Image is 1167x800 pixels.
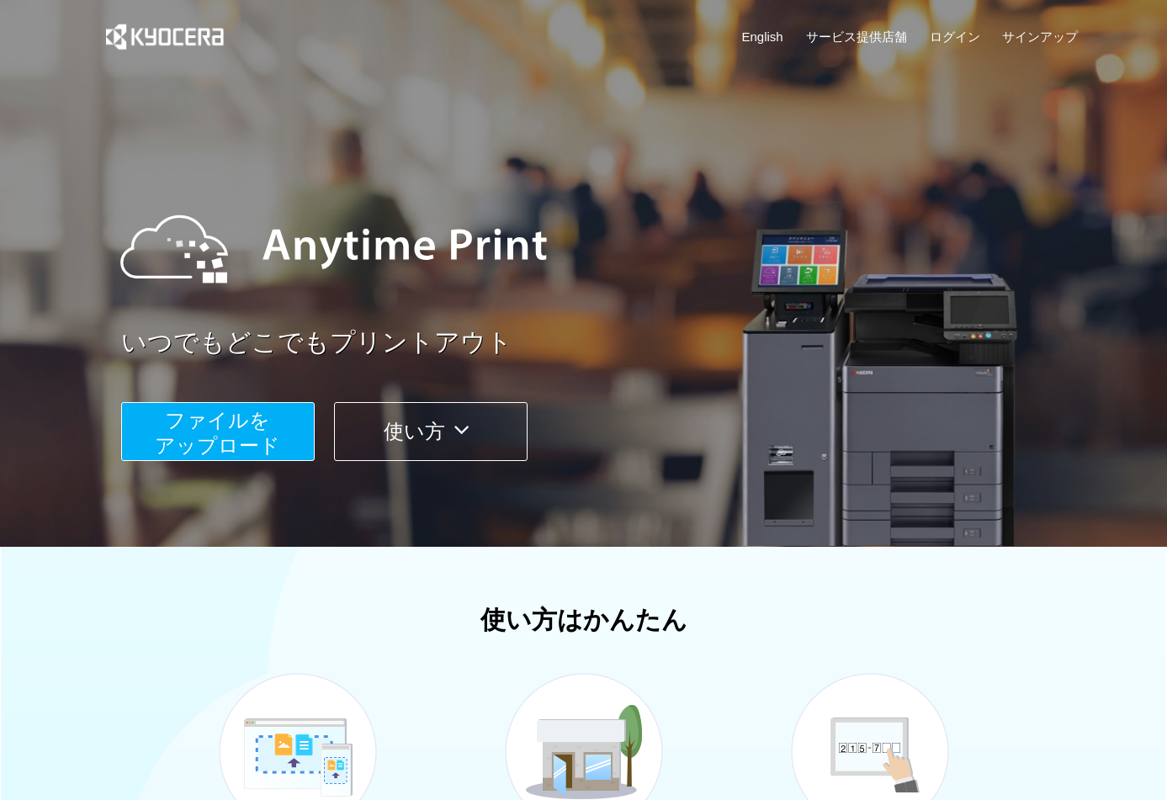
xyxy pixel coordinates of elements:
button: 使い方 [334,402,528,461]
button: ファイルを​​アップロード [121,402,315,461]
a: サインアップ [1002,28,1078,45]
a: ログイン [930,28,980,45]
a: サービス提供店舗 [806,28,907,45]
a: いつでもどこでもプリントアウト [121,325,1089,361]
a: English [742,28,783,45]
span: ファイルを ​​アップロード [155,409,280,457]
